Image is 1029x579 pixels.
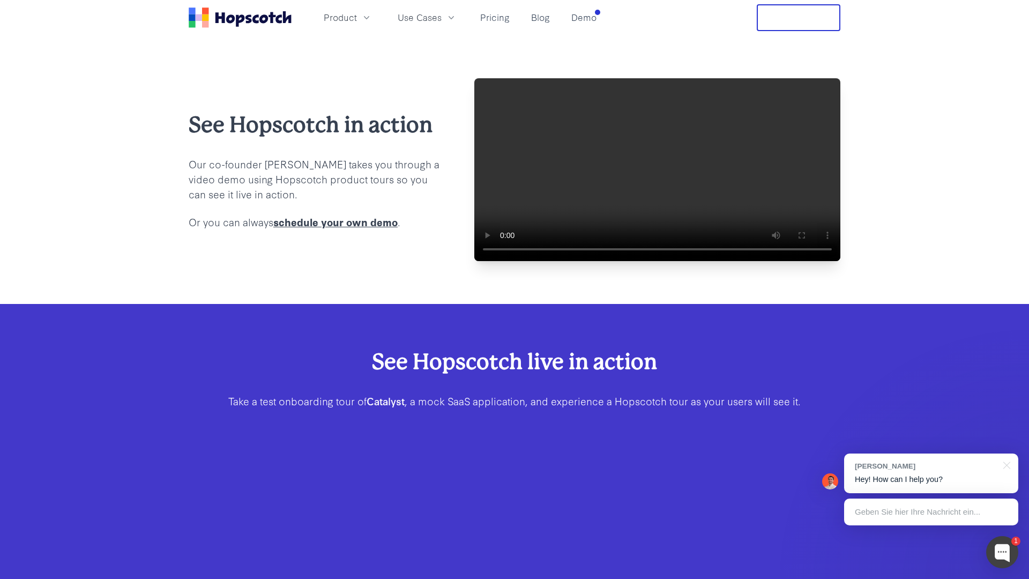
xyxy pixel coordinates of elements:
[567,9,601,26] a: Demo
[223,394,806,409] p: Take a test onboarding tour of , a mock SaaS application, and experience a Hopscotch tour as your...
[189,110,440,139] h2: See Hopscotch in action
[855,461,997,471] div: [PERSON_NAME]
[1011,537,1020,546] div: 1
[324,11,357,24] span: Product
[855,474,1008,485] p: Hey! How can I help you?
[189,157,440,202] p: Our co-founder [PERSON_NAME] takes you through a video demo using Hopscotch product tours so you ...
[189,8,292,28] a: Home
[189,214,440,229] p: Or you can always .
[223,347,806,376] h2: See Hopscotch live in action
[391,9,463,26] button: Use Cases
[398,11,442,24] span: Use Cases
[367,394,405,408] b: Catalyst
[822,473,838,489] img: Mark Spera
[844,499,1018,525] div: Geben Sie hier Ihre Nachricht ein...
[273,214,398,229] a: schedule your own demo
[476,9,514,26] a: Pricing
[757,4,840,31] button: Free Trial
[527,9,554,26] a: Blog
[317,9,378,26] button: Product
